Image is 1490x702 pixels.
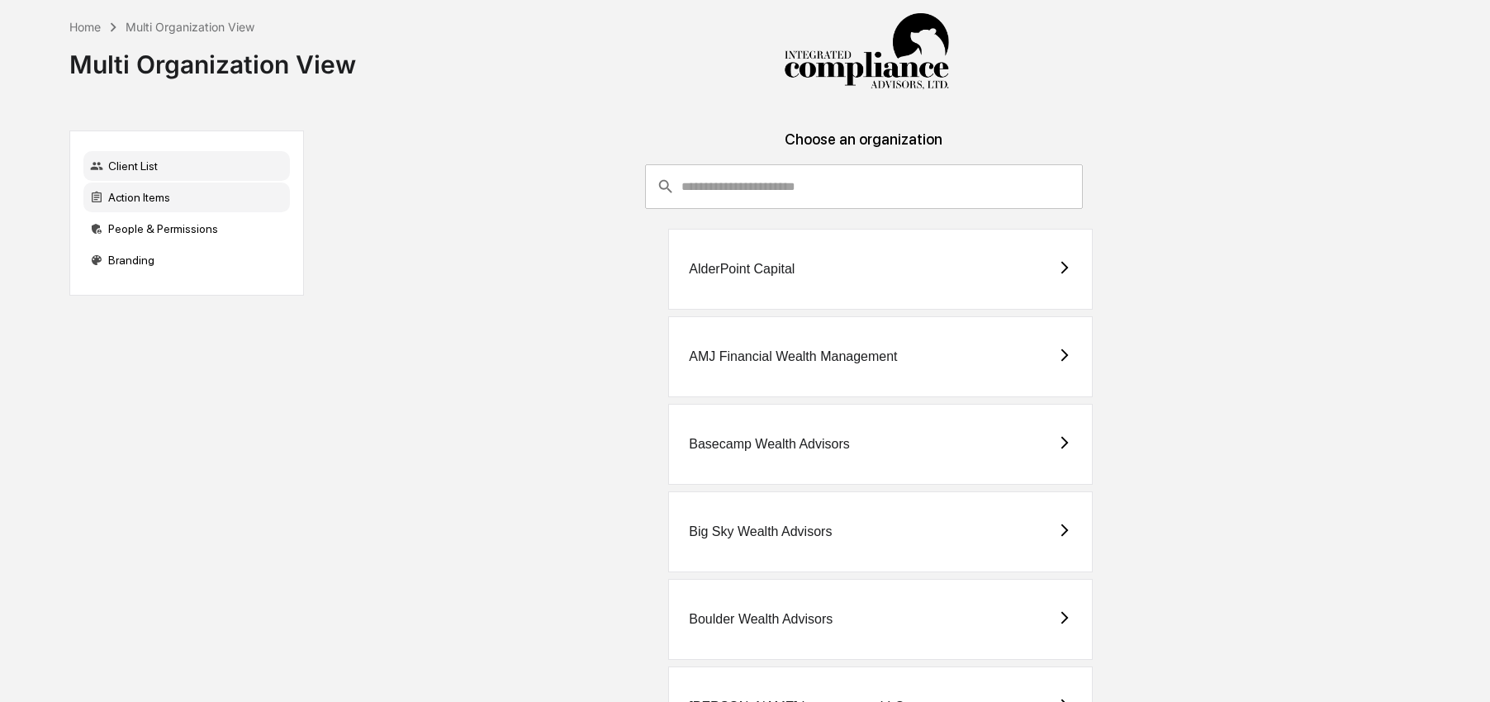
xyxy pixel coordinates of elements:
[69,20,101,34] div: Home
[317,130,1411,164] div: Choose an organization
[83,245,290,275] div: Branding
[645,164,1082,209] div: consultant-dashboard__filter-organizations-search-bar
[83,214,290,244] div: People & Permissions
[83,151,290,181] div: Client List
[689,262,795,277] div: AlderPoint Capital
[689,524,832,539] div: Big Sky Wealth Advisors
[784,13,949,91] img: Integrated Compliance Advisors
[69,36,356,79] div: Multi Organization View
[83,183,290,212] div: Action Items
[689,349,897,364] div: AMJ Financial Wealth Management
[689,437,849,452] div: Basecamp Wealth Advisors
[126,20,254,34] div: Multi Organization View
[689,612,833,627] div: Boulder Wealth Advisors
